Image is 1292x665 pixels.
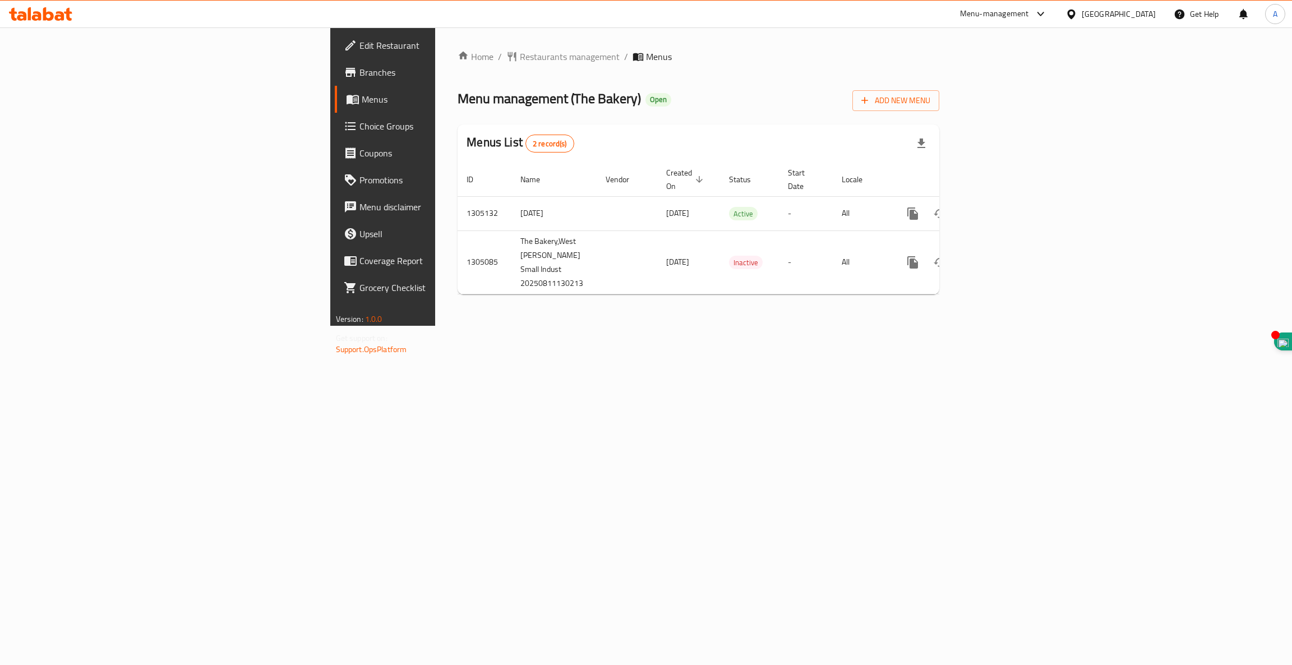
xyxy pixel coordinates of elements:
td: - [779,230,833,294]
a: Menus [335,86,546,113]
span: [DATE] [666,255,689,269]
span: Edit Restaurant [359,39,537,52]
a: Coverage Report [335,247,546,274]
div: Total records count [525,135,574,153]
a: Branches [335,59,546,86]
a: Upsell [335,220,546,247]
span: Version: [336,312,363,326]
span: Vendor [606,173,644,186]
a: Grocery Checklist [335,274,546,301]
a: Support.OpsPlatform [336,342,407,357]
td: The Bakery,West [PERSON_NAME] Small Indust 20250811130213 [511,230,597,294]
span: Start Date [788,166,819,193]
span: [DATE] [666,206,689,220]
span: Menu disclaimer [359,200,537,214]
span: Status [729,173,765,186]
button: more [899,200,926,227]
a: Edit Restaurant [335,32,546,59]
span: Open [645,95,671,104]
span: ID [467,173,488,186]
span: Inactive [729,256,763,269]
span: 2 record(s) [526,138,574,149]
table: enhanced table [458,163,1016,294]
a: Promotions [335,167,546,193]
span: Grocery Checklist [359,281,537,294]
th: Actions [890,163,1016,197]
span: Promotions [359,173,537,187]
span: Coupons [359,146,537,160]
div: [GEOGRAPHIC_DATA] [1082,8,1156,20]
a: Choice Groups [335,113,546,140]
span: Get support on: [336,331,387,345]
td: All [833,230,890,294]
li: / [624,50,628,63]
button: Change Status [926,249,953,276]
span: Menus [362,93,537,106]
span: Menu management ( The Bakery ) [458,86,641,111]
span: Add New Menu [861,94,930,108]
nav: breadcrumb [458,50,939,63]
span: 1.0.0 [365,312,382,326]
span: Coverage Report [359,254,537,267]
div: Menu-management [960,7,1029,21]
div: Open [645,93,671,107]
span: Locale [842,173,877,186]
span: Restaurants management [520,50,620,63]
td: - [779,196,833,230]
button: Add New Menu [852,90,939,111]
a: Menu disclaimer [335,193,546,220]
a: Restaurants management [506,50,620,63]
button: Change Status [926,200,953,227]
span: Menus [646,50,672,63]
h2: Menus List [467,134,574,153]
a: Coupons [335,140,546,167]
span: Branches [359,66,537,79]
td: All [833,196,890,230]
button: more [899,249,926,276]
div: Export file [908,130,935,157]
span: Created On [666,166,707,193]
span: Name [520,173,555,186]
span: Upsell [359,227,537,241]
span: Active [729,207,758,220]
span: A [1273,8,1277,20]
span: Choice Groups [359,119,537,133]
td: [DATE] [511,196,597,230]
